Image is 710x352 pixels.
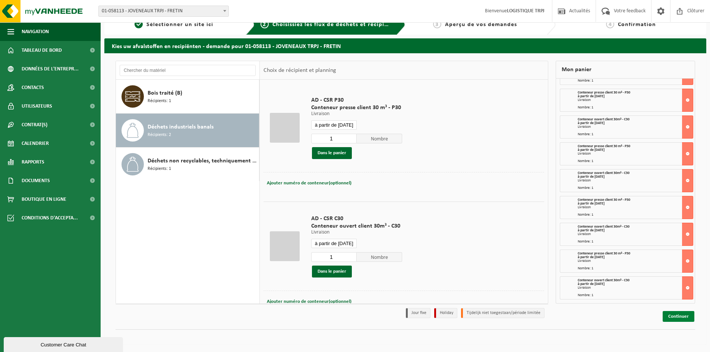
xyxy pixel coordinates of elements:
span: Aperçu de vos demandes [445,22,517,28]
input: Chercher du matériel [120,65,256,76]
div: Nombre: 1 [578,79,693,83]
span: Utilisateurs [22,97,52,115]
div: Livraison [578,259,693,263]
button: Dans le panier [312,147,352,159]
input: Sélectionnez date [311,239,357,248]
button: Dans le panier [312,266,352,278]
div: Nombre: 1 [578,213,693,217]
div: Livraison [578,232,693,236]
span: Rapports [22,153,44,171]
span: Bois traité (B) [148,89,182,98]
div: Nombre: 1 [578,159,693,163]
span: Déchets non recyclables, techniquement non combustibles (combustibles) [148,156,257,165]
span: Contacts [22,78,44,97]
span: Contrat(s) [22,115,47,134]
span: Ajouter numéro de conteneur(optionnel) [267,299,351,304]
span: Confirmation [618,22,656,28]
span: Boutique en ligne [22,190,66,209]
a: 1Sélectionner un site ici [108,20,240,29]
div: Nombre: 1 [578,294,693,297]
button: Déchets industriels banals Récipients: 2 [116,114,259,148]
strong: à partir de [DATE] [578,228,605,232]
span: Conteneur ouvert client 30m³ - C30 [578,171,629,175]
span: Récipients: 1 [148,98,171,105]
span: Conditions d'accepta... [22,209,78,227]
iframe: chat widget [4,336,124,352]
span: Conteneur presse client 30 m³ - P30 [578,251,630,256]
div: Livraison [578,98,693,102]
div: Nombre: 1 [578,133,693,136]
h2: Kies uw afvalstoffen en recipiënten - demande pour 01-058113 - JOVENEAUX TRPJ - FRETIN [104,38,706,53]
button: Déchets non recyclables, techniquement non combustibles (combustibles) Récipients: 1 [116,148,259,181]
span: Récipients: 2 [148,131,171,139]
div: Livraison [578,152,693,156]
span: Conteneur presse client 30 m³ - P30 [311,104,402,111]
span: Ajouter numéro de conteneur(optionnel) [267,181,351,185]
strong: à partir de [DATE] [578,121,605,125]
p: Livraison [311,230,402,235]
div: Choix de récipient et planning [260,61,340,80]
strong: à partir de [DATE] [578,282,605,286]
span: Conteneur ouvert client 30m³ - C30 [578,278,629,282]
span: Documents [22,171,50,190]
span: Tableau de bord [22,41,62,60]
span: Conteneur ouvert client 30m³ - C30 [578,225,629,229]
span: Déchets industriels banals [148,123,214,131]
p: Livraison [311,111,402,117]
span: Conteneur ouvert client 30m³ - C30 [578,117,629,121]
span: Sélectionner un site ici [146,22,213,28]
span: Nombre [357,252,402,262]
div: Nombre: 1 [578,106,693,110]
strong: à partir de [DATE] [578,148,605,152]
div: Nombre: 1 [578,240,693,244]
a: Continuer [663,311,694,322]
span: Récipients: 1 [148,165,171,172]
span: 2 [261,20,269,28]
span: 3 [433,20,441,28]
span: Calendrier [22,134,49,153]
button: Ajouter numéro de conteneur(optionnel) [266,178,352,188]
span: AD - CSR C30 [311,215,402,222]
span: Données de l'entrepr... [22,60,79,78]
span: Choisissiez les flux de déchets et récipients [272,22,397,28]
span: Conteneur presse client 30 m³ - P30 [578,91,630,95]
strong: à partir de [DATE] [578,94,605,98]
span: Navigation [22,22,49,41]
div: Nombre: 1 [578,186,693,190]
span: Conteneur ouvert client 30m³ - C30 [311,222,402,230]
li: Holiday [434,308,457,318]
div: Mon panier [556,61,695,79]
li: Tijdelijk niet toegestaan/période limitée [461,308,545,318]
input: Sélectionnez date [311,120,357,130]
div: Livraison [578,206,693,209]
div: Nombre: 1 [578,267,693,270]
strong: à partir de [DATE] [578,202,605,206]
div: Livraison [578,179,693,183]
span: 4 [606,20,614,28]
span: Nombre [357,134,402,143]
span: Conteneur presse client 30 m³ - P30 [578,198,630,202]
li: Jour fixe [406,308,430,318]
button: Ajouter numéro de conteneur(optionnel) [266,296,352,307]
span: 01-058113 - JOVENEAUX TRPJ - FRETIN [99,6,228,16]
strong: à partir de [DATE] [578,255,605,259]
span: 01-058113 - JOVENEAUX TRPJ - FRETIN [98,6,229,17]
strong: LOGISTIQUE TRPJ [507,8,545,14]
span: 1 [135,20,143,28]
button: Bois traité (B) Récipients: 1 [116,80,259,114]
span: AD - CSR P30 [311,96,402,104]
strong: à partir de [DATE] [578,175,605,179]
div: Livraison [578,286,693,290]
span: Conteneur presse client 30 m³ - P30 [578,144,630,148]
div: Livraison [578,125,693,129]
